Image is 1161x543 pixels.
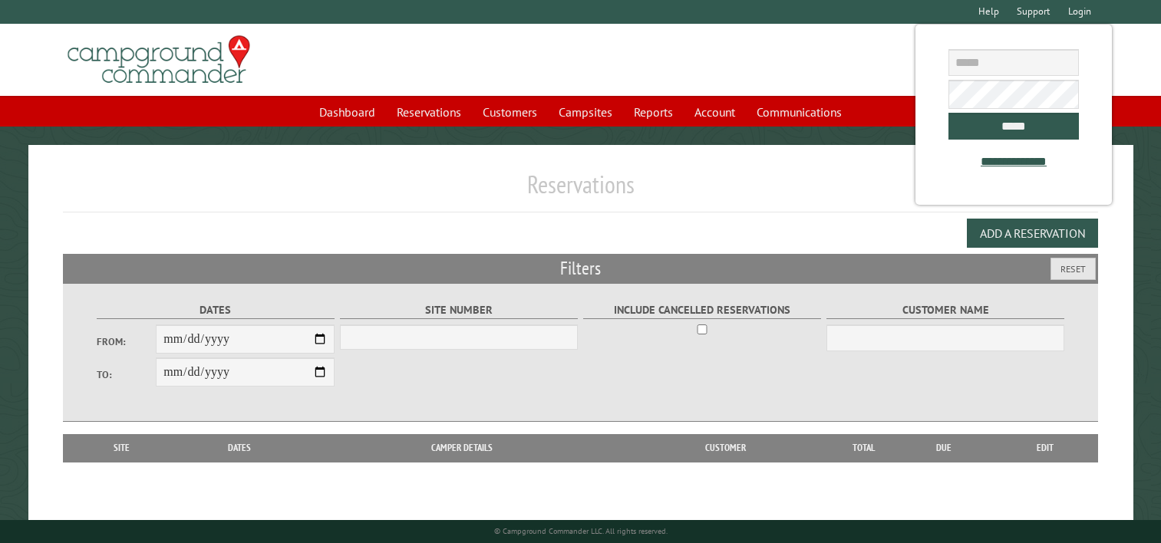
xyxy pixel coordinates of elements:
[618,434,833,462] th: Customer
[1051,258,1096,280] button: Reset
[895,434,993,462] th: Due
[833,434,895,462] th: Total
[71,434,173,462] th: Site
[388,97,470,127] a: Reservations
[63,254,1098,283] h2: Filters
[549,97,622,127] a: Campsites
[625,97,682,127] a: Reports
[685,97,744,127] a: Account
[494,526,668,536] small: © Campground Commander LLC. All rights reserved.
[97,301,335,319] label: Dates
[747,97,851,127] a: Communications
[583,301,822,319] label: Include Cancelled Reservations
[63,169,1098,212] h1: Reservations
[473,97,546,127] a: Customers
[173,434,306,462] th: Dates
[97,334,157,349] label: From:
[310,97,384,127] a: Dashboard
[826,301,1065,319] label: Customer Name
[97,367,157,382] label: To:
[306,434,618,462] th: Camper Details
[340,301,579,319] label: Site Number
[967,219,1098,248] button: Add a Reservation
[993,434,1098,462] th: Edit
[63,30,255,90] img: Campground Commander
